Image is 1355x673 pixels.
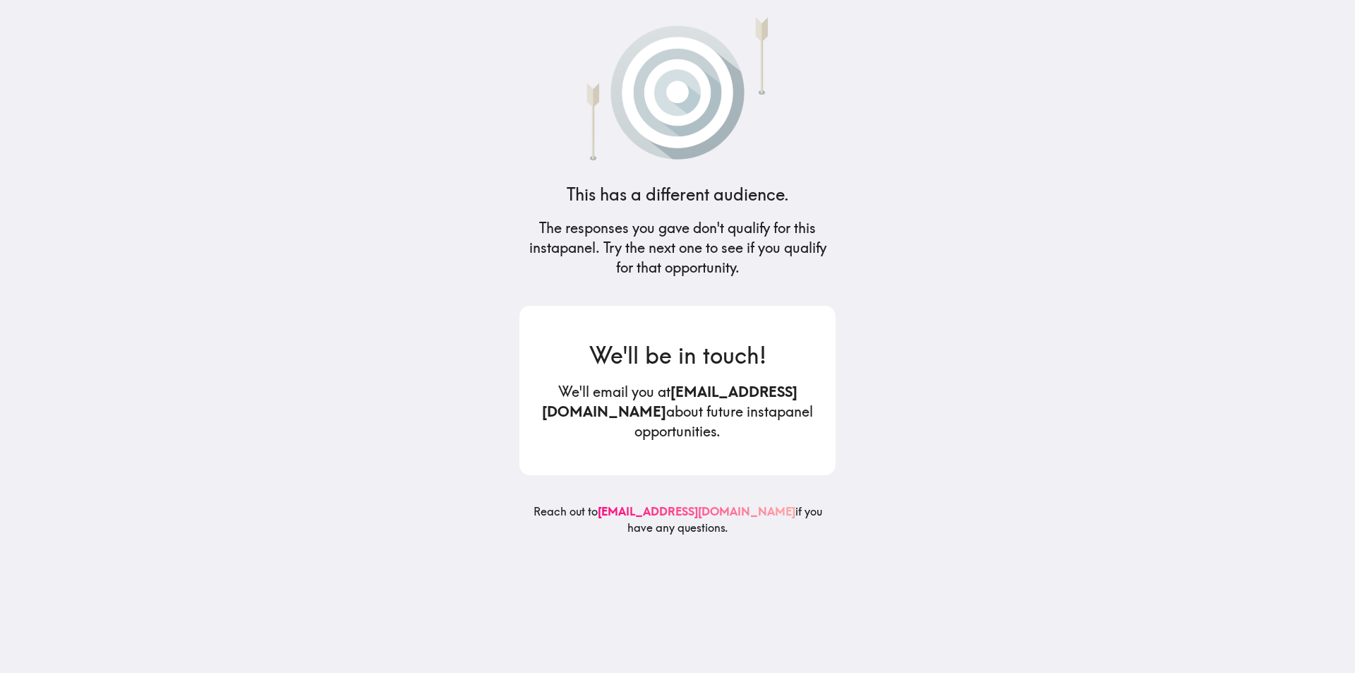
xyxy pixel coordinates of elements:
[542,382,813,441] h5: We'll email you at about future instapanel opportunities.
[519,504,836,547] h6: Reach out to if you have any questions.
[542,340,813,371] h3: We'll be in touch!
[542,383,797,420] b: [EMAIL_ADDRESS][DOMAIN_NAME]
[567,183,789,207] h4: This has a different audience.
[552,11,803,160] img: Arrows that have missed a target.
[598,504,795,518] a: [EMAIL_ADDRESS][DOMAIN_NAME]
[519,218,836,278] h5: The responses you gave don't qualify for this instapanel. Try the next one to see if you qualify ...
